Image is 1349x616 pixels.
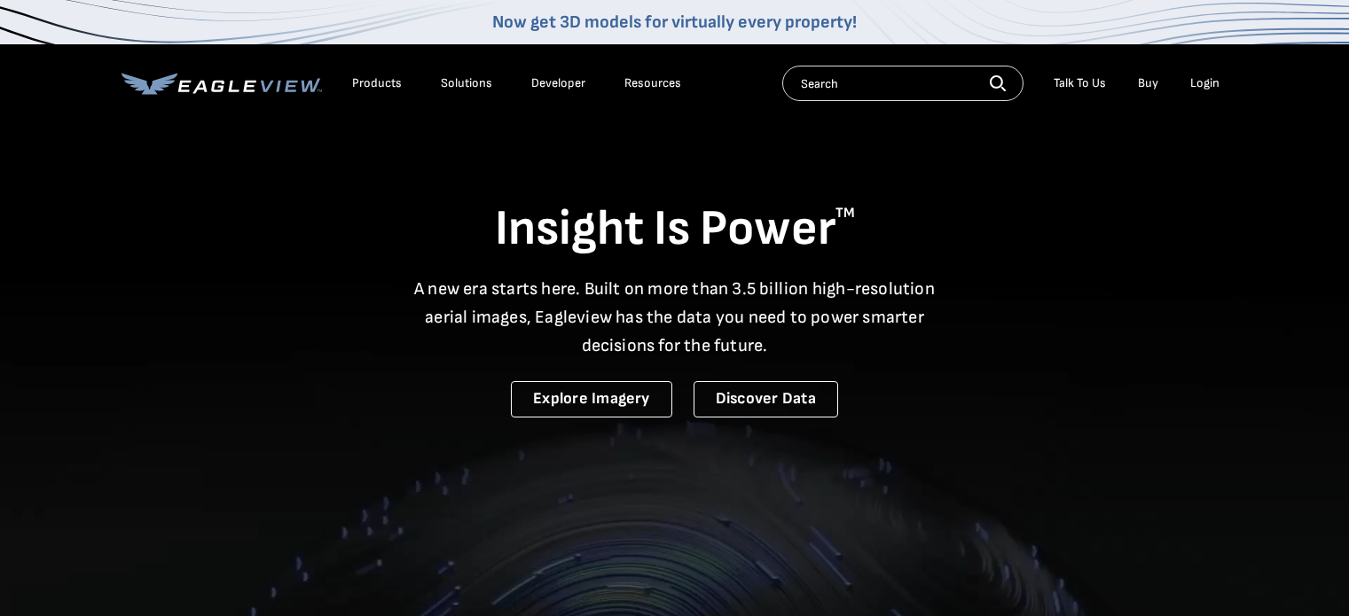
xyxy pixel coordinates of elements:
a: Discover Data [694,381,838,417]
div: Login [1190,75,1220,91]
div: Talk To Us [1054,75,1106,91]
a: Now get 3D models for virtually every property! [492,12,857,33]
sup: TM [835,205,855,222]
a: Buy [1138,75,1158,91]
input: Search [782,66,1024,101]
p: A new era starts here. Built on more than 3.5 billion high-resolution aerial images, Eagleview ha... [404,275,946,360]
a: Developer [531,75,585,91]
a: Explore Imagery [511,381,672,417]
div: Solutions [441,75,492,91]
div: Resources [624,75,681,91]
h1: Insight Is Power [122,199,1228,261]
div: Products [352,75,402,91]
